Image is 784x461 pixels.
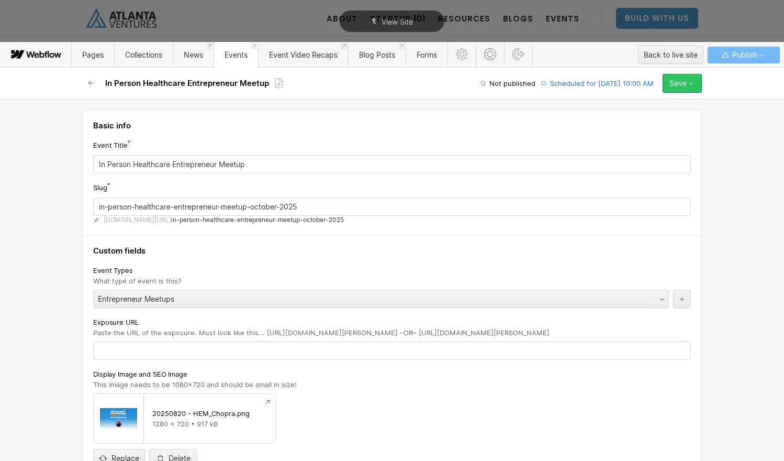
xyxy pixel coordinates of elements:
span: Publish [730,47,757,63]
span: Event Video Recaps [269,50,338,59]
span: Events [225,50,248,59]
div: Save [669,79,687,87]
span: [DOMAIN_NAME][URL] [104,216,171,224]
span: Event Types [93,266,133,275]
span: View Site [382,17,413,26]
span: in-person-healthcare-entrepreneur-meetup-october-2025 [171,216,344,224]
span: Display Image and SEO Image [93,369,187,379]
a: Close 'Event Video Recaps' tab [341,42,348,49]
span: Slug [93,183,107,192]
span: Scheduled for [DATE] 10:00 AM [550,79,654,88]
img: 68ae0c27262253ae6db4b17d_20250820%20-%20HEM_Chopra-p-130x130q80.png [100,400,137,437]
div: Entrepreneur Meetups [94,291,647,308]
h2: In Person Healthcare Entrepreneur Meetup [105,78,269,89]
span: Paste the URL of the exposure. Must look like this... [URL][DOMAIN_NAME][PERSON_NAME] –OR– [URL][... [93,328,550,337]
span: Forms [417,50,437,59]
div: 1280 x 720 • 917 kB [152,420,267,428]
span: Not published [489,79,535,88]
a: Close 'News' tab [206,42,214,49]
button: Publish [708,47,780,63]
span: This image needs to be 1080x720 and should be small in size! [93,380,297,389]
span: Exposure URL [93,317,139,327]
h4: Basic info [93,120,691,131]
a: Close 'Blog Posts' tab [398,42,406,49]
button: Back to live site [638,46,703,64]
span: News [184,50,203,59]
span: Collections [125,50,162,59]
a: Preview file [259,394,276,411]
span: Event Title [93,140,128,150]
button: Save [663,74,702,93]
a: Close 'Events' tab [251,42,258,49]
h4: Custom fields [93,246,691,256]
span: Blog Posts [359,50,395,59]
div: Back to live site [644,47,698,63]
span: Pages [82,50,104,59]
span: What type of event is this? [93,277,182,285]
div: 20250820 - HEM_Chopra.png [152,409,250,418]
